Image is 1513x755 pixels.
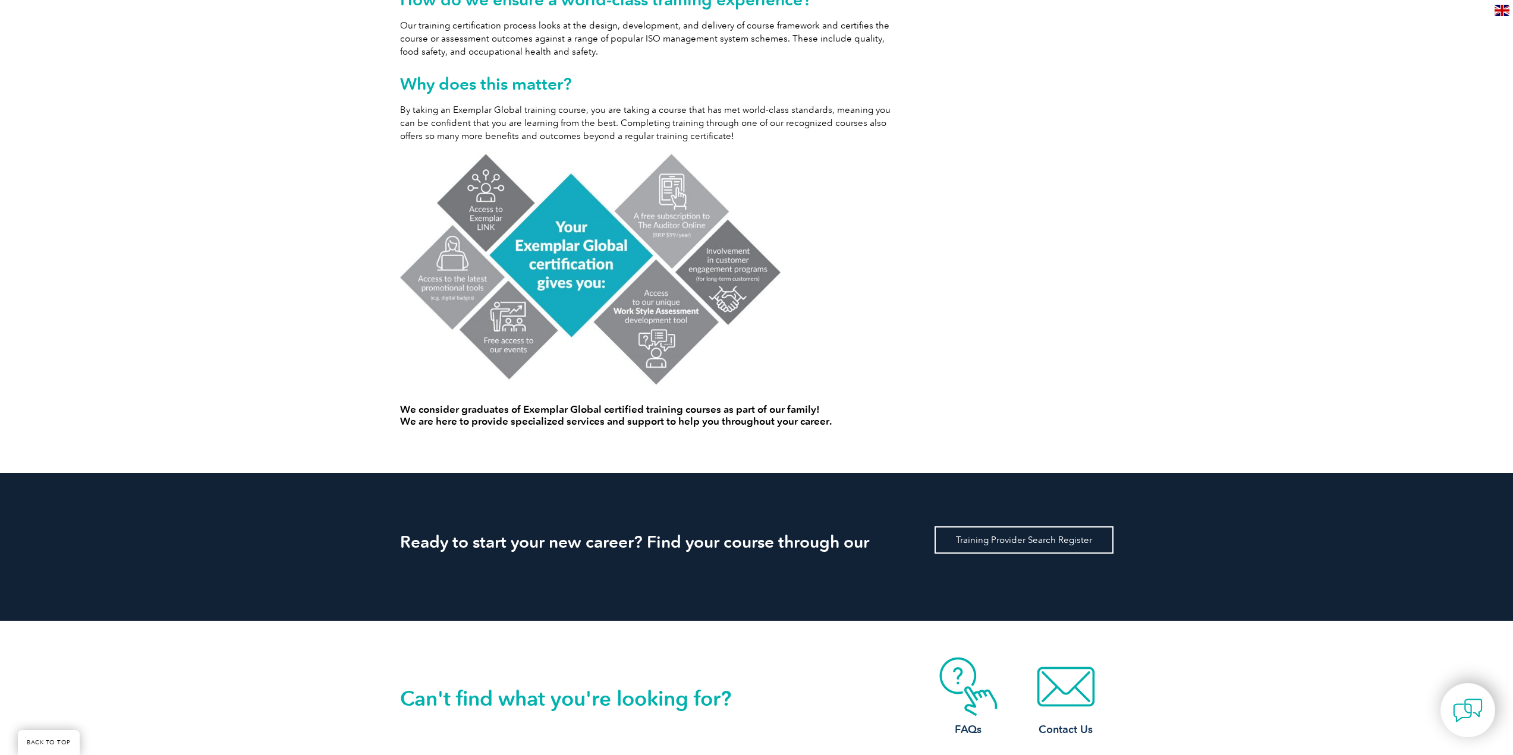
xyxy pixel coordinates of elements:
[400,689,757,708] h2: Can't find what you're looking for?
[935,526,1113,554] a: Training Provider Search Register
[1495,5,1509,16] img: en
[921,657,1016,737] a: FAQs
[921,722,1016,737] h3: FAQs
[400,403,899,427] h4: We consider graduates of Exemplar Global certified training courses as part of our family! We are...
[1018,657,1113,716] img: contact-email.webp
[400,74,899,93] h2: Why does this matter?
[1453,696,1483,725] img: contact-chat.png
[1018,722,1113,737] h3: Contact Us
[400,19,899,58] p: Our training certification process looks at the design, development, and delivery of course frame...
[400,103,899,143] p: By taking an Exemplar Global training course, you are taking a course that has met world-class st...
[18,730,80,755] a: BACK TO TOP
[921,657,1016,716] img: contact-faq.webp
[1018,657,1113,737] a: Contact Us
[400,532,1113,551] h2: Ready to start your new career? Find your course through our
